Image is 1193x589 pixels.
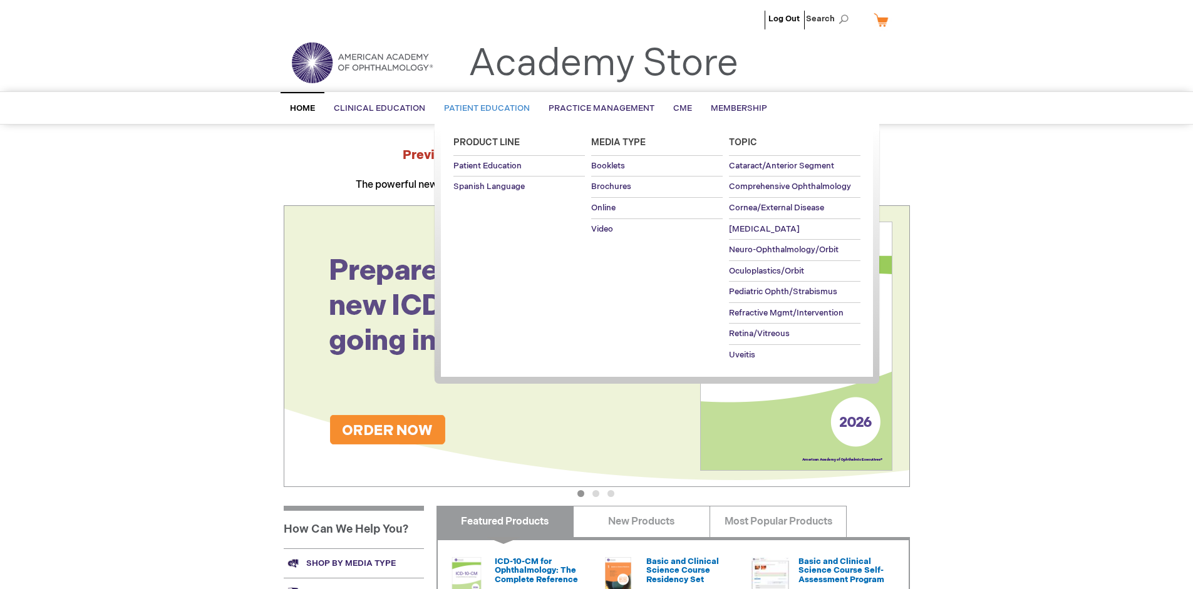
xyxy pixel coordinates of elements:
[729,329,790,339] span: Retina/Vitreous
[729,224,800,234] span: [MEDICAL_DATA]
[729,266,804,276] span: Oculoplastics/Orbit
[403,148,790,163] strong: Preview the at AAO 2025
[444,103,530,113] span: Patient Education
[673,103,692,113] span: CME
[729,137,757,148] span: Topic
[591,203,616,213] span: Online
[453,182,525,192] span: Spanish Language
[729,203,824,213] span: Cornea/External Disease
[711,103,767,113] span: Membership
[284,506,424,548] h1: How Can We Help You?
[729,287,837,297] span: Pediatric Ophth/Strabismus
[729,308,844,318] span: Refractive Mgmt/Intervention
[798,556,884,585] a: Basic and Clinical Science Course Self-Assessment Program
[573,506,710,537] a: New Products
[646,556,719,585] a: Basic and Clinical Science Course Residency Set
[436,506,574,537] a: Featured Products
[453,137,520,148] span: Product Line
[729,350,755,360] span: Uveitis
[592,490,599,497] button: 2 of 3
[591,224,613,234] span: Video
[468,41,738,86] a: Academy Store
[729,182,851,192] span: Comprehensive Ophthalmology
[591,182,631,192] span: Brochures
[710,506,847,537] a: Most Popular Products
[495,556,578,585] a: ICD-10-CM for Ophthalmology: The Complete Reference
[768,14,800,24] a: Log Out
[729,245,839,255] span: Neuro-Ophthalmology/Orbit
[806,6,854,31] span: Search
[334,103,425,113] span: Clinical Education
[591,137,646,148] span: Media Type
[290,103,315,113] span: Home
[549,103,654,113] span: Practice Management
[453,161,522,171] span: Patient Education
[284,548,424,578] a: Shop by media type
[591,161,625,171] span: Booklets
[577,490,584,497] button: 1 of 3
[607,490,614,497] button: 3 of 3
[729,161,834,171] span: Cataract/Anterior Segment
